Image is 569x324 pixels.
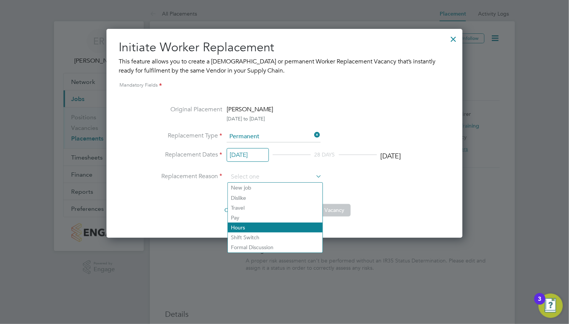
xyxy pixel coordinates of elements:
[228,213,323,223] li: Pay
[119,57,450,75] div: This feature allows you to create a [DEMOGRAPHIC_DATA] or permanent Worker Replacement Vacancy th...
[146,105,222,122] label: Original Placement
[228,203,323,213] li: Travel
[228,183,323,193] li: New job
[119,81,450,90] div: Mandatory Fields
[146,150,222,163] label: Replacement Dates
[228,171,322,183] input: Select one
[539,294,563,318] button: Open Resource Center, 3 new notifications
[227,148,269,162] input: Select one
[146,172,222,180] label: Replacement Reason
[228,232,323,242] li: Shift Switch
[228,223,323,232] li: Hours
[227,131,321,142] input: Select one
[227,115,265,122] span: [DATE] to [DATE]
[538,299,542,309] div: 3
[227,106,273,113] span: [PERSON_NAME]
[228,242,323,252] li: Formal Discussion
[218,204,247,216] button: Cancel
[119,40,450,55] h2: Initiate Worker Replacement
[146,131,222,141] label: Replacement Type
[311,150,339,159] div: 28 DAYS
[228,193,323,203] li: Dislike
[381,152,401,161] div: [DATE]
